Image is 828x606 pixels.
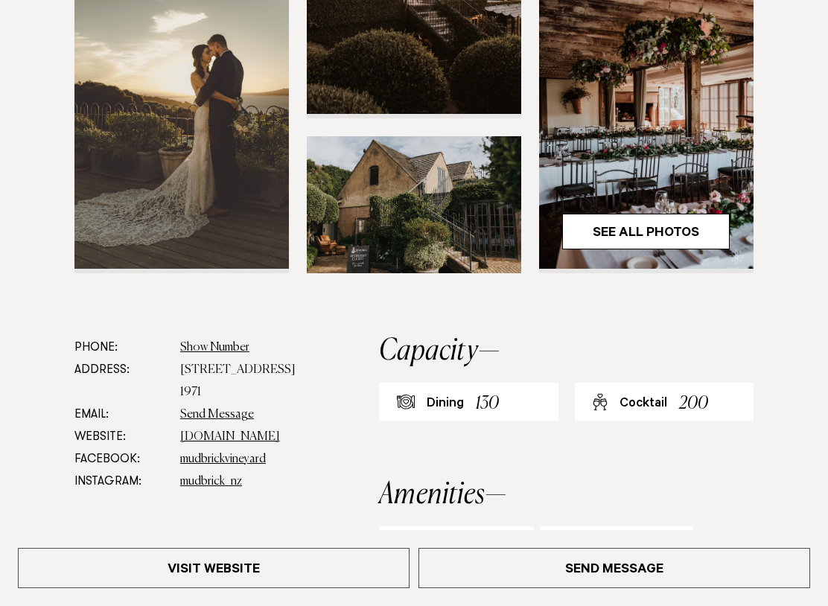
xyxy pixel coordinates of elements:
h2: Amenities [379,480,754,510]
a: Visit Website [18,548,410,588]
a: See All Photos [562,214,730,249]
dt: Address: [74,359,168,404]
a: Send Message [418,548,810,588]
dt: Instagram: [74,471,168,493]
div: Cocktail [620,395,667,413]
img: Tuscany style wedding venue [307,136,521,273]
a: mudbrickvineyard [180,453,266,465]
div: 200 [679,390,708,418]
div: Paid Parking Available [540,526,693,564]
dd: [STREET_ADDRESS] 1971 [180,359,283,404]
a: [DOMAIN_NAME] [180,431,280,443]
h2: Capacity [379,337,754,366]
dt: Email: [74,404,168,426]
div: 130 [476,390,499,418]
a: mudbrick_nz [180,476,242,488]
dt: Phone: [74,337,168,359]
a: Show Number [180,342,249,354]
dt: Website: [74,426,168,448]
div: Free Parking Available [379,526,534,564]
a: Send Message [180,409,254,421]
dt: Facebook: [74,448,168,471]
div: Dining [427,395,464,413]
